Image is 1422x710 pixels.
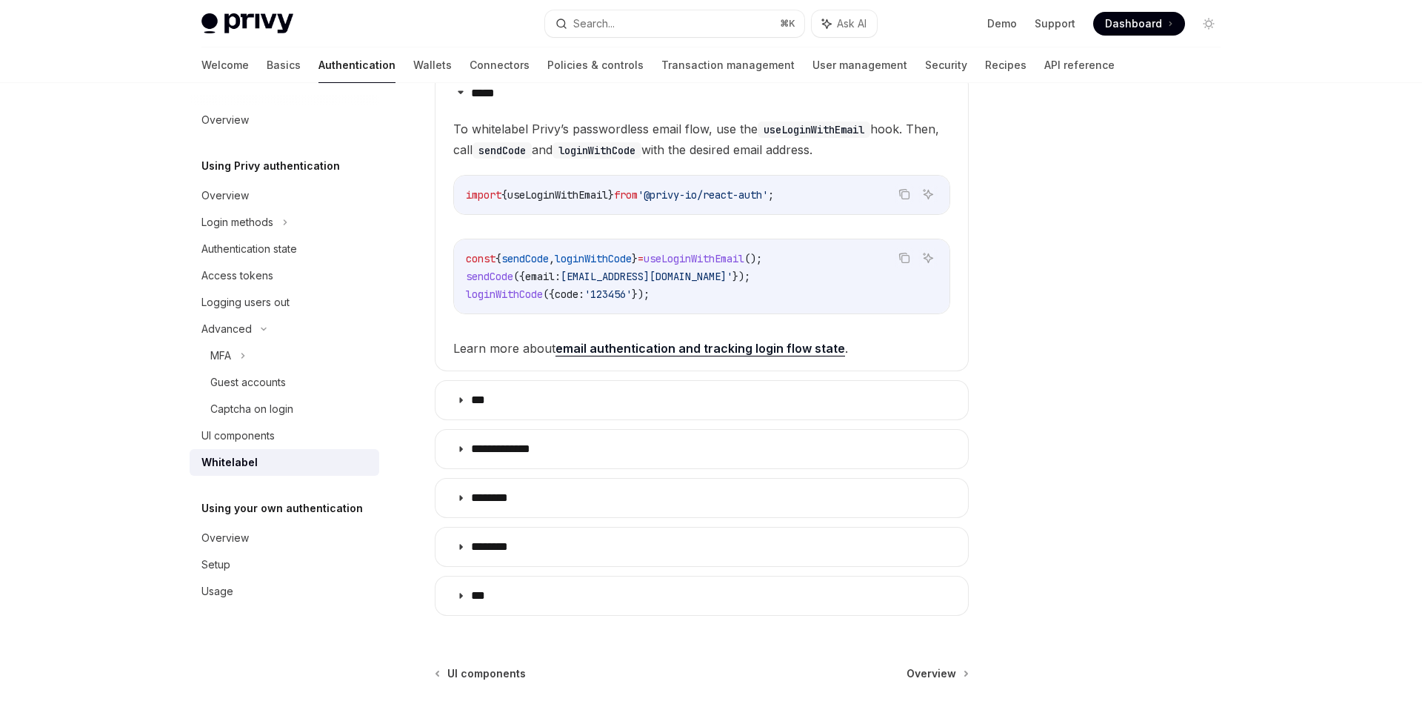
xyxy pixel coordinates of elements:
[210,400,293,418] div: Captcha on login
[190,578,379,605] a: Usage
[732,270,750,283] span: });
[507,188,608,202] span: useLoginWithEmail
[210,347,231,365] div: MFA
[201,320,252,338] div: Advanced
[1035,16,1075,31] a: Support
[553,142,641,159] code: loginWithCode
[644,252,744,265] span: useLoginWithEmail
[190,236,379,262] a: Authentication state
[768,188,774,202] span: ;
[918,248,938,268] button: Ask AI
[466,288,543,301] span: loginWithCode
[987,16,1017,31] a: Demo
[470,47,530,83] a: Connectors
[780,18,795,30] span: ⌘ K
[447,666,526,681] span: UI components
[190,525,379,551] a: Overview
[190,369,379,396] a: Guest accounts
[201,427,275,445] div: UI components
[190,182,379,209] a: Overview
[584,288,632,301] span: '123456'
[201,111,249,129] div: Overview
[632,288,650,301] span: });
[201,240,297,258] div: Authentication state
[573,15,615,33] div: Search...
[318,47,395,83] a: Authentication
[638,188,768,202] span: '@privy-io/react-auth'
[453,119,950,160] span: To whitelabel Privy’s passwordless email flow, use the hook. Then, call and with the desired emai...
[1093,12,1185,36] a: Dashboard
[190,107,379,133] a: Overview
[812,47,907,83] a: User management
[525,270,561,283] span: email:
[436,666,526,681] a: UI components
[201,267,273,285] div: Access tokens
[561,270,732,283] span: [EMAIL_ADDRESS][DOMAIN_NAME]'
[555,288,584,301] span: code:
[549,252,555,265] span: ,
[190,551,379,578] a: Setup
[545,10,804,37] button: Search...⌘K
[201,13,293,34] img: light logo
[744,252,762,265] span: ();
[466,252,495,265] span: const
[201,583,233,600] div: Usage
[555,341,845,356] a: email authentication and tracking login flow state
[985,47,1027,83] a: Recipes
[543,288,555,301] span: ({
[201,454,258,471] div: Whitelabel
[895,248,914,268] button: Copy the contents from the code block
[201,500,363,517] h5: Using your own authentication
[758,122,870,138] code: useLoginWithEmail
[638,252,644,265] span: =
[201,556,230,574] div: Setup
[837,16,867,31] span: Ask AI
[201,187,249,205] div: Overview
[466,270,513,283] span: sendCode
[190,289,379,316] a: Logging users out
[501,188,507,202] span: {
[267,47,301,83] a: Basics
[201,529,249,547] div: Overview
[1044,47,1115,83] a: API reference
[495,252,501,265] span: {
[547,47,644,83] a: Policies & controls
[466,188,501,202] span: import
[453,338,950,359] span: Learn more about .
[812,10,877,37] button: Ask AI
[201,47,249,83] a: Welcome
[907,666,956,681] span: Overview
[413,47,452,83] a: Wallets
[435,73,969,371] details: *****To whitelabel Privy’s passwordless email flow, use theuseLoginWithEmailhook. Then, callsendC...
[501,252,549,265] span: sendCode
[190,396,379,422] a: Captcha on login
[918,185,938,204] button: Ask AI
[925,47,967,83] a: Security
[895,185,914,204] button: Copy the contents from the code block
[201,293,290,311] div: Logging users out
[201,157,340,175] h5: Using Privy authentication
[1197,12,1221,36] button: Toggle dark mode
[907,666,967,681] a: Overview
[190,422,379,449] a: UI components
[210,374,286,391] div: Guest accounts
[632,252,638,265] span: }
[661,47,795,83] a: Transaction management
[201,213,273,231] div: Login methods
[190,262,379,289] a: Access tokens
[473,142,532,159] code: sendCode
[513,270,525,283] span: ({
[1105,16,1162,31] span: Dashboard
[614,188,638,202] span: from
[555,252,632,265] span: loginWithCode
[608,188,614,202] span: }
[190,449,379,476] a: Whitelabel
